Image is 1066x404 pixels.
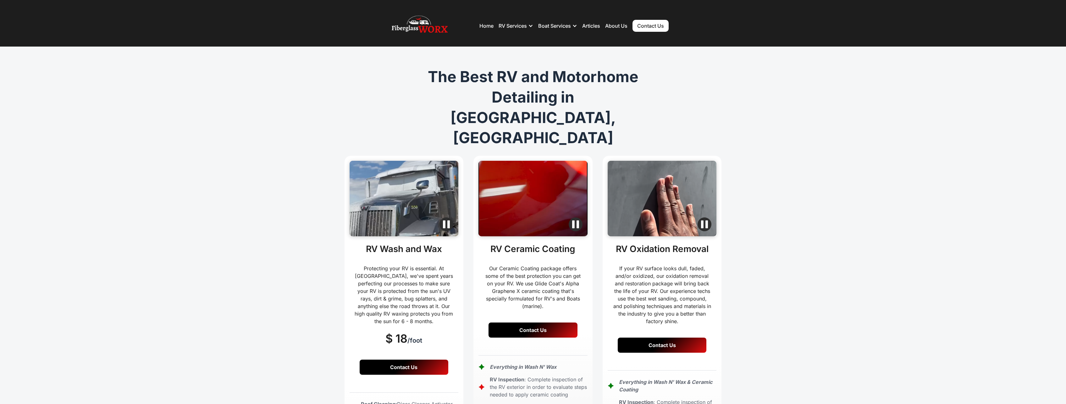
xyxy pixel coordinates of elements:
h1: The Best RV and Motorhome Detailing in [GEOGRAPHIC_DATA], [GEOGRAPHIC_DATA] [412,67,654,148]
h2: RV Ceramic Coating [490,244,575,255]
img: Pause video [698,217,711,231]
h3: Protecting your RV is essential. At [GEOGRAPHIC_DATA], we've spent years perfecting our processes... [355,265,454,325]
a: Contact Us [618,338,707,353]
a: Contact Us [632,20,669,32]
a: Contact Us [360,360,449,375]
h2: RV Wash and Wax [366,244,442,255]
strong: Everything in Wash N' Wax & Ceramic Coating [619,379,712,393]
a: About Us [605,23,627,29]
img: Pause video [439,217,453,231]
div: RV Services [499,23,527,29]
strong: Everything in Wash N' Wax [490,364,556,370]
div: Boat Services [538,23,571,29]
h3: Our Ceramic Coating package offers some of the best protection you can get on your RV. We use Gli... [483,265,583,310]
h3: If your RV surface looks dull, faded, and/or oxidized, our oxidation removal and restoration pack... [613,265,712,325]
a: Home [479,23,494,29]
img: Pause video [569,217,583,231]
span: /foot [407,337,422,344]
strong: : Complete inspection of the RV exterior in order to evaluate steps needed to apply ceramic coating [490,376,587,398]
h2: RV Oxidation Removal [616,244,709,255]
strong: RV Inspection [490,376,524,383]
a: Contact Us [489,323,577,338]
h3: $ 18 [385,330,422,347]
a: Articles [582,23,600,29]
